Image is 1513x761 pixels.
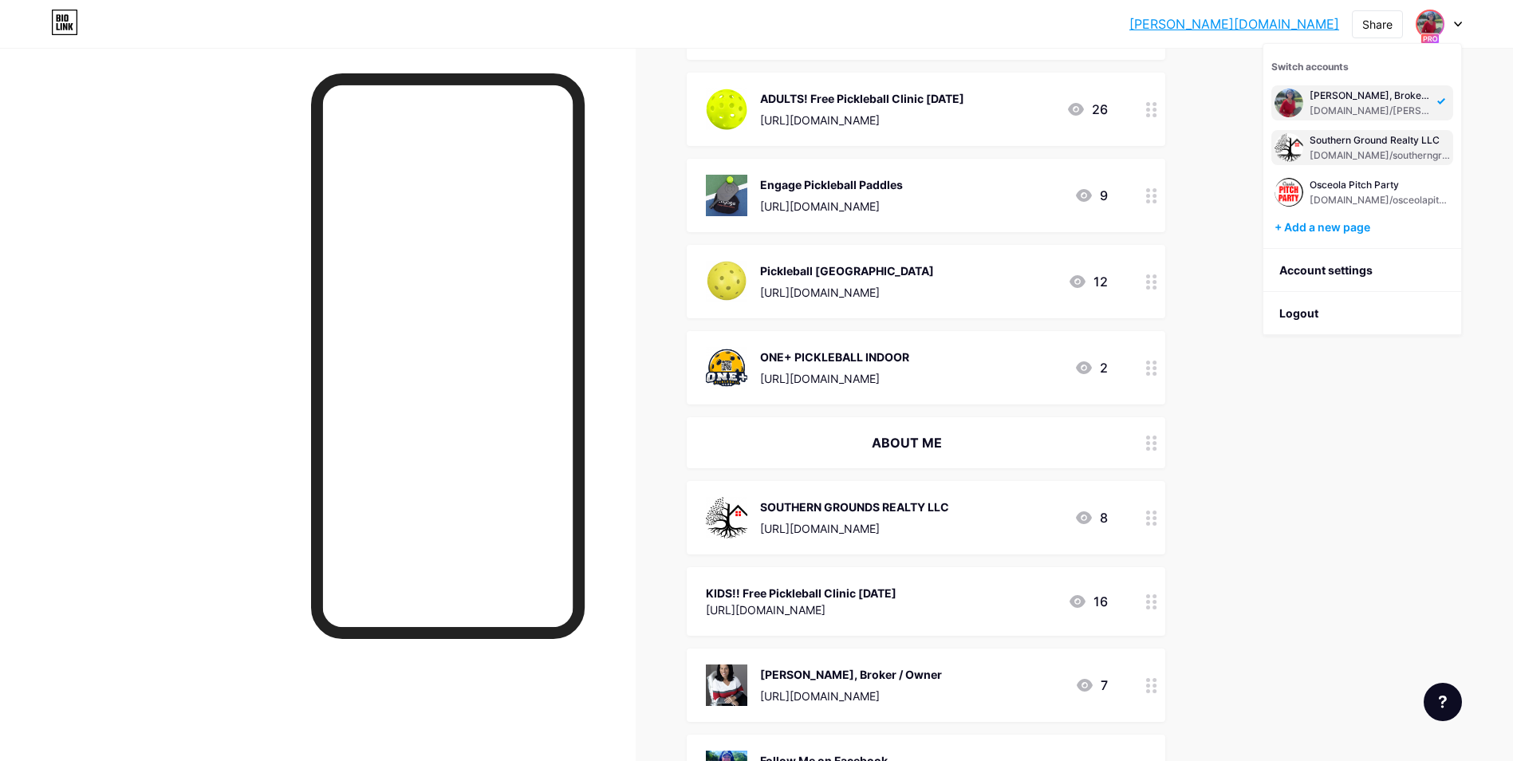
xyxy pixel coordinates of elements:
[1310,134,1450,147] div: Southern Ground Realty LLC
[1271,61,1349,73] span: Switch accounts
[1074,186,1108,205] div: 9
[760,262,934,279] div: Pickleball [GEOGRAPHIC_DATA]
[706,261,747,302] img: Pickleball Osceola County
[1263,292,1461,335] li: Logout
[760,284,934,301] div: [URL][DOMAIN_NAME]
[706,347,747,388] img: ONE+ PICKLEBALL INDOOR
[1310,104,1432,117] div: [DOMAIN_NAME]/[PERSON_NAME]
[1129,14,1339,34] a: [PERSON_NAME][DOMAIN_NAME]
[760,370,909,387] div: [URL][DOMAIN_NAME]
[760,198,903,215] div: [URL][DOMAIN_NAME]
[706,497,747,538] img: SOUTHERN GROUNDS REALTY LLC
[1362,16,1393,33] div: Share
[760,688,942,704] div: [URL][DOMAIN_NAME]
[706,664,747,706] img: Madie Zilke, Broker / Owner
[760,349,909,365] div: ONE+ PICKLEBALL INDOOR
[1310,89,1432,102] div: [PERSON_NAME], Broker/Owner Southern Grounds Realty LLC
[706,175,747,216] img: Engage Pickleball Paddles
[706,585,896,601] div: KIDS!! Free Pickleball Clinic [DATE]
[706,433,1108,452] div: ABOUT ME
[706,89,747,130] img: ADULTS! Free Pickleball Clinic SATURDAY 1/11/2025
[760,90,964,107] div: ADULTS! Free Pickleball Clinic [DATE]
[706,601,896,618] div: [URL][DOMAIN_NAME]
[760,520,949,537] div: [URL][DOMAIN_NAME]
[1066,100,1108,119] div: 26
[760,499,949,515] div: SOUTHERN GROUNDS REALTY LLC
[1275,133,1303,162] img: madie
[1074,358,1108,377] div: 2
[1275,178,1303,207] img: madie
[1310,194,1450,207] div: [DOMAIN_NAME]/osceolapitchparty
[1075,676,1108,695] div: 7
[1068,272,1108,291] div: 12
[1068,592,1108,611] div: 16
[1275,89,1303,117] img: madie
[760,176,903,193] div: Engage Pickleball Paddles
[1417,11,1443,37] img: madie
[760,666,942,683] div: [PERSON_NAME], Broker / Owner
[1310,179,1450,191] div: Osceola Pitch Party
[1074,508,1108,527] div: 8
[1275,219,1453,235] div: + Add a new page
[1310,149,1450,162] div: [DOMAIN_NAME]/southerngrounds
[760,112,964,128] div: [URL][DOMAIN_NAME]
[1263,249,1461,292] a: Account settings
